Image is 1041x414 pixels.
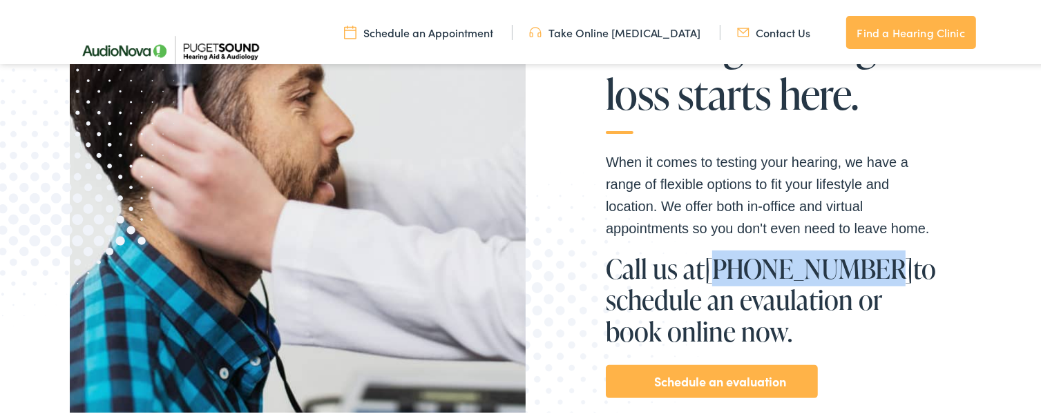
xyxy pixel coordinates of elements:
[344,23,356,38] img: utility icon
[606,69,670,115] span: loss
[529,23,542,38] img: utility icon
[779,69,859,115] span: here.
[737,23,811,38] a: Contact Us
[705,248,913,284] a: [PHONE_NUMBER]
[752,19,877,64] span: hearing
[846,14,976,47] a: Find a Hearing Clinic
[678,69,771,115] span: starts
[606,19,743,64] span: Treating
[344,23,493,38] a: Schedule an Appointment
[606,149,937,237] p: When it comes to testing your hearing, we have a range of flexible options to fit your lifestyle ...
[606,251,937,346] h1: Call us at to schedule an evaulation or book online now.
[529,23,701,38] a: Take Online [MEDICAL_DATA]
[654,368,786,391] a: Schedule an evaluation
[737,23,749,38] img: utility icon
